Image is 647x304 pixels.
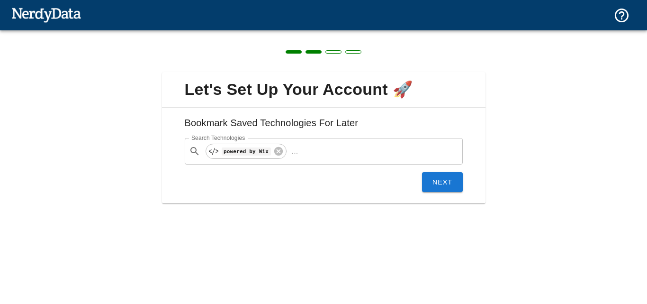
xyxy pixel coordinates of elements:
code: powered by Wix [222,147,271,156]
p: ... [288,146,302,157]
div: powered by Wix [206,144,287,159]
label: Search Technologies [191,134,245,142]
iframe: Drift Widget Chat Controller [600,237,636,273]
button: Next [422,172,463,192]
button: Support and Documentation [608,1,636,29]
h6: Bookmark Saved Technologies For Later [170,115,478,138]
span: Let's Set Up Your Account 🚀 [170,80,478,100]
img: NerdyData.com [11,5,81,24]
